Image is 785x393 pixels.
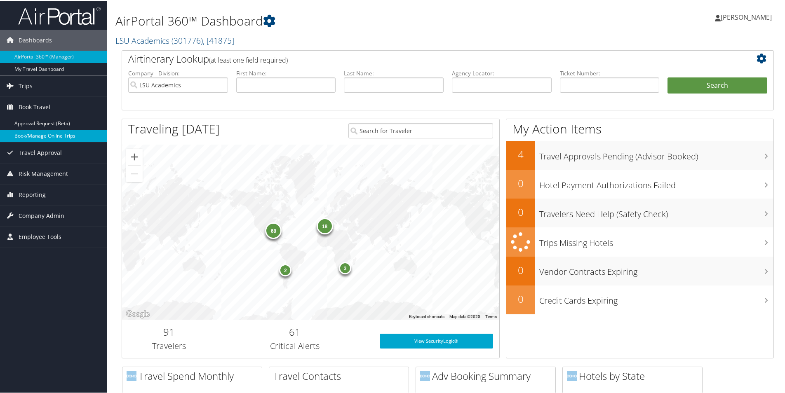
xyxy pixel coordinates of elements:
div: 2 [280,263,292,276]
h1: Traveling [DATE] [128,119,220,137]
span: Reporting [19,184,46,204]
div: 18 [317,217,333,234]
span: [PERSON_NAME] [721,12,772,21]
h2: 61 [223,324,367,338]
span: Map data ©2025 [449,313,480,318]
label: Agency Locator: [452,68,552,77]
div: 3 [339,261,351,273]
a: 0Hotel Payment Authorizations Failed [506,169,773,198]
img: domo-logo.png [127,370,136,380]
img: domo-logo.png [567,370,577,380]
a: Terms (opens in new tab) [485,313,497,318]
h1: AirPortal 360™ Dashboard [115,12,559,29]
h2: 0 [506,291,535,305]
span: Dashboards [19,29,52,50]
a: [PERSON_NAME] [715,4,780,29]
img: airportal-logo.png [18,5,101,25]
a: LSU Academics [115,34,234,45]
h3: Hotel Payment Authorizations Failed [539,175,773,190]
div: 68 [266,222,282,238]
h3: Credit Cards Expiring [539,290,773,306]
img: domo-logo.png [420,370,430,380]
button: Zoom out [126,165,143,181]
span: Employee Tools [19,226,61,246]
h3: Trips Missing Hotels [539,232,773,248]
input: Search for Traveler [348,122,493,138]
h3: Travelers Need Help (Safety Check) [539,204,773,219]
h2: Travel Spend Monthly [127,368,262,382]
img: Google [124,308,151,319]
button: Zoom in [126,148,143,164]
h2: Travel Contacts [273,368,409,382]
a: 0Vendor Contracts Expiring [506,256,773,285]
h2: 0 [506,175,535,189]
a: 4Travel Approvals Pending (Advisor Booked) [506,140,773,169]
a: Trips Missing Hotels [506,227,773,256]
label: First Name: [236,68,336,77]
a: 0Credit Cards Expiring [506,285,773,313]
h2: 91 [128,324,210,338]
span: Trips [19,75,33,96]
a: 0Travelers Need Help (Safety Check) [506,198,773,227]
span: Company Admin [19,205,64,225]
label: Company - Division: [128,68,228,77]
a: View SecurityLogic® [380,333,493,348]
span: (at least one field required) [209,55,288,64]
span: ( 301776 ) [172,34,203,45]
span: Travel Approval [19,142,62,162]
h3: Vendor Contracts Expiring [539,261,773,277]
span: , [ 41875 ] [203,34,234,45]
label: Last Name: [344,68,444,77]
h2: 0 [506,204,535,218]
h1: My Action Items [506,119,773,137]
span: Book Travel [19,96,50,117]
h2: 4 [506,147,535,161]
h2: Airtinerary Lookup [128,51,713,65]
label: Ticket Number: [560,68,660,77]
a: Open this area in Google Maps (opens a new window) [124,308,151,319]
h2: 0 [506,262,535,276]
button: Search [667,77,767,93]
button: Keyboard shortcuts [409,313,444,319]
h3: Travel Approvals Pending (Advisor Booked) [539,146,773,161]
h2: Hotels by State [567,368,702,382]
span: Risk Management [19,163,68,183]
h2: Adv Booking Summary [420,368,555,382]
h3: Travelers [128,339,210,351]
h3: Critical Alerts [223,339,367,351]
